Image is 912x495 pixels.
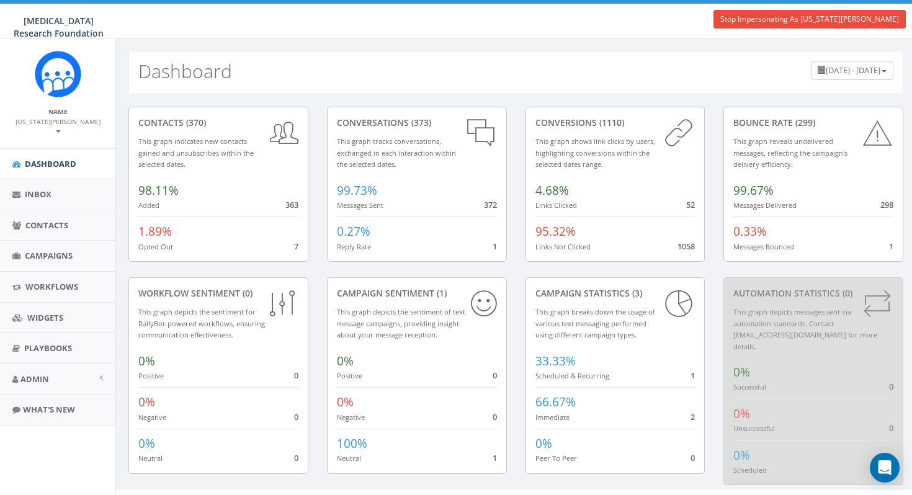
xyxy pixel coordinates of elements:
span: 0 [889,422,893,434]
a: [US_STATE][PERSON_NAME] [16,115,101,136]
span: (3) [630,287,642,299]
small: Scheduled [733,465,767,475]
small: [US_STATE][PERSON_NAME] [16,117,101,136]
small: Links Clicked [535,200,577,210]
small: This graph depicts the sentiment of text message campaigns, providing insight about your message ... [337,307,465,339]
span: 33.33% [535,353,576,369]
div: Automation Statistics [733,287,893,300]
small: Added [138,200,159,210]
span: 66.67% [535,394,576,410]
span: Dashboard [25,158,76,169]
small: This graph depicts the sentiment for RallyBot-powered workflows, ensuring communication effective... [138,307,265,339]
img: Rally_Corp_Icon.png [35,51,81,97]
span: [MEDICAL_DATA] Research Foundation [14,15,104,39]
span: 0% [138,435,155,452]
span: 1 [691,370,695,381]
span: 0% [138,353,155,369]
div: Campaign Statistics [535,287,695,300]
small: Reply Rate [337,242,371,251]
div: conversions [535,117,695,129]
div: Open Intercom Messenger [870,453,900,483]
span: 0 [493,411,497,422]
span: What's New [23,404,75,415]
div: Bounce Rate [733,117,893,129]
span: 0% [138,394,155,410]
div: contacts [138,117,298,129]
span: (1110) [597,117,624,128]
small: Unsuccessful [733,424,775,433]
span: 1.89% [138,223,172,239]
span: 372 [484,199,497,210]
h2: Dashboard [138,61,232,81]
small: This graph breaks down the usage of various text messaging performed using different campaign types. [535,307,655,339]
span: Campaigns [25,250,73,261]
small: Neutral [138,453,163,463]
span: (370) [184,117,206,128]
span: Admin [20,373,49,385]
small: Links Not Clicked [535,242,591,251]
small: Negative [337,412,365,422]
a: Stop Impersonating As [US_STATE][PERSON_NAME] [713,10,906,29]
small: This graph depicts messages sent via automation standards. Contact [EMAIL_ADDRESS][DOMAIN_NAME] f... [733,307,877,351]
small: Neutral [337,453,361,463]
small: Opted Out [138,242,173,251]
span: 0 [294,411,298,422]
small: Peer To Peer [535,453,577,463]
small: Successful [733,382,766,391]
small: This graph indicates new contacts gained and unsubscribes within the selected dates. [138,136,254,169]
span: 99.67% [733,182,774,198]
span: 0 [889,381,893,392]
div: conversations [337,117,497,129]
span: 0 [691,452,695,463]
span: 1 [493,241,497,252]
span: Workflows [25,281,78,292]
span: 0 [294,452,298,463]
span: 0% [733,364,750,380]
small: Messages Sent [337,200,383,210]
span: 0.33% [733,223,767,239]
span: 2 [691,411,695,422]
span: Inbox [25,189,51,200]
span: 99.73% [337,182,377,198]
span: (0) [840,287,852,299]
small: This graph reveals undelivered messages, reflecting the campaign's delivery efficiency. [733,136,847,169]
small: Negative [138,412,166,422]
small: Immediate [535,412,570,422]
span: 0% [733,406,750,422]
span: 0.27% [337,223,370,239]
small: This graph tracks conversations, exchanged in each interaction within the selected dates. [337,136,456,169]
span: 1058 [677,241,695,252]
span: Contacts [25,220,68,231]
div: Campaign Sentiment [337,287,497,300]
small: Messages Delivered [733,200,797,210]
span: 0% [733,447,750,463]
span: 98.11% [138,182,179,198]
span: 363 [285,199,298,210]
span: Widgets [27,312,63,323]
span: 298 [880,199,893,210]
small: Positive [337,371,362,380]
span: 0 [294,370,298,381]
span: 0 [493,370,497,381]
small: Name [48,107,68,116]
span: Playbooks [24,342,72,354]
span: [DATE] - [DATE] [826,65,880,76]
span: 52 [686,199,695,210]
small: This graph shows link clicks by users, highlighting conversions within the selected dates range. [535,136,655,169]
span: 4.68% [535,182,569,198]
span: 95.32% [535,223,576,239]
small: Scheduled & Recurring [535,371,609,380]
span: 0% [337,353,354,369]
div: Workflow Sentiment [138,287,298,300]
span: 1 [889,241,893,252]
small: Positive [138,371,164,380]
small: Messages Bounced [733,242,794,251]
span: (0) [240,287,253,299]
span: 100% [337,435,367,452]
span: (373) [409,117,431,128]
span: 7 [294,241,298,252]
span: (299) [793,117,815,128]
span: 0% [535,435,552,452]
span: 1 [493,452,497,463]
span: 0% [337,394,354,410]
